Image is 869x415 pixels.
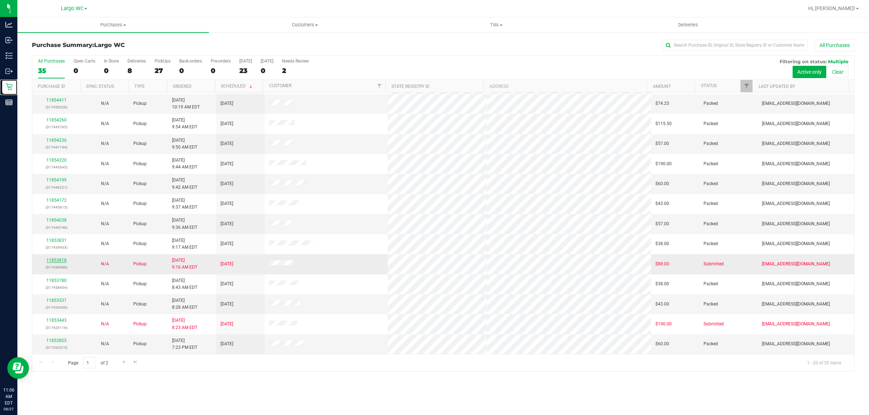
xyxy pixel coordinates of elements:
[133,120,147,127] span: Pickup
[5,68,13,75] inline-svg: Outbound
[704,240,718,247] span: Packed
[211,59,231,64] div: Pre-orders
[133,100,147,107] span: Pickup
[762,221,830,227] span: [EMAIL_ADDRESS][DOMAIN_NAME]
[704,161,718,167] span: Packed
[46,158,67,163] a: 11854220
[221,140,233,147] span: [DATE]
[172,337,197,351] span: [DATE] 7:23 PM EDT
[133,281,147,287] span: Pickup
[37,204,76,211] p: (317445615)
[221,341,233,347] span: [DATE]
[133,240,147,247] span: Pickup
[592,17,784,33] a: Deliveries
[37,284,76,291] p: (317438454)
[762,140,830,147] span: [EMAIL_ADDRESS][DOMAIN_NAME]
[655,180,669,187] span: $60.00
[101,200,109,207] button: N/A
[46,177,67,183] a: 11854199
[46,298,67,303] a: 11853537
[172,217,197,231] span: [DATE] 9:36 AM EDT
[663,40,807,51] input: Search Purchase ID, Original ID, State Registry ID or Customer Name...
[221,221,233,227] span: [DATE]
[655,140,669,147] span: $57.00
[172,317,197,331] span: [DATE] 8:23 AM EDT
[101,100,109,107] button: N/A
[704,180,718,187] span: Packed
[38,67,65,75] div: 35
[704,341,718,347] span: Packed
[655,100,669,107] span: $74.25
[172,237,197,251] span: [DATE] 9:17 AM EDT
[762,161,830,167] span: [EMAIL_ADDRESS][DOMAIN_NAME]
[282,59,309,64] div: Needs Review
[101,161,109,166] span: Not Applicable
[704,120,718,127] span: Packed
[101,301,109,307] span: Not Applicable
[101,281,109,286] span: Not Applicable
[391,84,429,89] a: State Registry ID
[282,67,309,75] div: 2
[37,264,76,271] p: (317439986)
[762,120,830,127] span: [EMAIL_ADDRESS][DOMAIN_NAME]
[221,240,233,247] span: [DATE]
[704,321,724,328] span: Submitted
[101,141,109,146] span: Not Applicable
[37,184,76,191] p: (317446221)
[74,59,95,64] div: Open Carts
[46,98,67,103] a: 11854411
[762,240,830,247] span: [EMAIL_ADDRESS][DOMAIN_NAME]
[133,341,147,347] span: Pickup
[261,59,273,64] div: [DATE]
[101,281,109,287] button: N/A
[101,341,109,346] span: Not Applicable
[179,67,202,75] div: 0
[704,221,718,227] span: Packed
[46,218,67,223] a: 11854038
[101,180,109,187] button: N/A
[37,144,76,151] p: (317447194)
[3,406,14,412] p: 08/27
[239,59,252,64] div: [DATE]
[38,59,65,64] div: All Purchases
[133,180,147,187] span: Pickup
[101,101,109,106] span: Not Applicable
[221,261,233,268] span: [DATE]
[133,301,147,308] span: Pickup
[762,100,830,107] span: [EMAIL_ADDRESS][DOMAIN_NAME]
[101,240,109,247] button: N/A
[32,42,306,48] h3: Purchase Summary:
[101,341,109,347] button: N/A
[61,5,84,12] span: Largo WC
[704,301,718,308] span: Packed
[762,341,830,347] span: [EMAIL_ADDRESS][DOMAIN_NAME]
[37,224,76,231] p: (317443746)
[101,181,109,186] span: Not Applicable
[374,80,386,92] a: Filter
[37,304,76,311] p: (317433456)
[221,84,254,89] a: Scheduled
[173,84,192,89] a: Ordered
[801,357,847,368] span: 1 - 20 of 35 items
[209,22,400,28] span: Customers
[221,281,233,287] span: [DATE]
[101,261,109,268] button: N/A
[780,59,827,64] span: Filtering on status:
[172,257,197,271] span: [DATE] 9:16 AM EDT
[655,221,669,227] span: $57.00
[74,67,95,75] div: 0
[46,338,67,343] a: 11852825
[655,161,672,167] span: $190.00
[134,84,145,89] a: Type
[704,281,718,287] span: Packed
[46,117,67,123] a: 11854260
[5,99,13,106] inline-svg: Reports
[221,100,233,107] span: [DATE]
[5,83,13,90] inline-svg: Retail
[37,244,76,251] p: (317439903)
[5,21,13,28] inline-svg: Analytics
[172,157,197,171] span: [DATE] 9:44 AM EDT
[221,200,233,207] span: [DATE]
[101,241,109,246] span: Not Applicable
[172,297,197,311] span: [DATE] 8:28 AM EDT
